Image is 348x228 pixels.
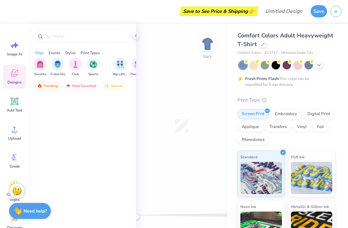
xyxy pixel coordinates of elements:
[313,122,328,132] div: Foil
[51,58,65,77] div: filter for Fraternity
[37,84,42,88] img: trending.gif
[245,76,324,87] div: This color can be expedited for 5 day delivery.
[237,32,333,48] span: Comfort Colors Adult Heavyweight T-Shirt
[72,61,79,68] img: Club Image
[63,82,99,90] div: Most Favorited
[265,122,291,132] div: Transfers
[240,154,257,160] span: Standard
[36,61,44,68] img: Sorority Image
[4,192,25,202] span: Clipart & logos
[130,58,145,77] div: filter for Parent's Weekend
[44,33,127,39] input: Try "Alpha"
[113,58,128,77] div: filter for Big Little Reveal
[104,84,109,88] img: newest.gif
[35,50,44,56] div: Orgs
[51,58,65,77] button: filter button
[240,162,282,194] img: Standard
[34,82,61,90] div: Trending
[72,72,79,77] span: Club
[293,122,311,132] div: Vinyl
[203,54,212,59] div: Back
[34,72,46,77] span: Sorority
[260,5,307,18] input: Untitled Design
[81,50,100,56] div: Print Types
[291,203,329,210] span: Metallic & Glitter Ink
[303,109,334,119] div: Digital Print
[51,72,65,77] span: Fraternity
[133,213,140,220] div: Accessibility label
[237,122,263,132] div: Applique
[65,50,76,56] div: Styles
[34,58,46,77] button: filter button
[271,109,301,119] div: Embroidery
[130,58,145,77] button: filter button
[34,58,46,77] div: filter for Sorority
[311,5,327,17] button: Save
[69,58,82,77] button: filter button
[88,72,98,77] span: Sports
[49,50,60,56] div: Events
[69,58,82,77] div: filter for Club
[201,37,214,50] img: Back
[281,50,314,56] span: Minimum Order: 24 +
[24,208,47,214] strong: Need help?
[237,50,261,56] span: Comfort Colors
[130,72,145,77] span: Parent's Weekend
[248,7,255,15] span: 👉
[237,135,269,145] div: Rhinestones
[54,61,61,68] img: Fraternity Image
[8,136,21,141] span: Upload
[7,52,22,57] span: Image AI
[7,108,22,113] span: Add Text
[66,84,71,88] img: most_fav.gif
[240,203,256,210] span: Neon Ink
[90,61,97,68] img: Sports Image
[117,61,124,68] img: Big Little Reveal Image
[245,76,279,81] strong: Fresh Prints Flash:
[181,6,257,16] div: Save to See Price & Shipping
[10,164,20,169] span: Greek
[237,96,335,104] div: Print Type
[291,154,304,160] span: Puff Ink
[134,61,142,68] img: Parent's Weekend Image
[291,162,333,194] img: Puff Ink
[87,58,100,77] div: filter for Sports
[87,58,100,77] button: filter button
[113,58,128,77] button: filter button
[7,80,22,85] span: Designs
[237,109,269,119] div: Screen Print
[265,50,278,56] span: # C1717
[113,72,128,77] span: Big Little Reveal
[101,82,126,90] div: Newest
